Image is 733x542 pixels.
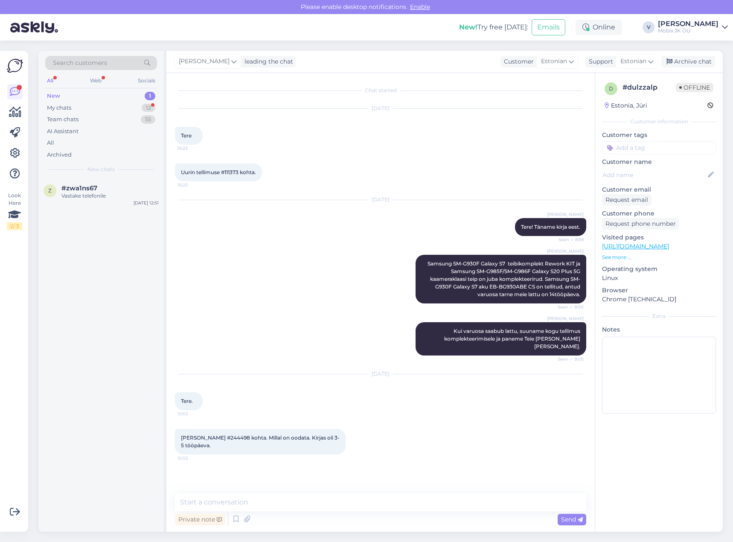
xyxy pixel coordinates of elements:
div: # dulzzalp [622,82,676,93]
div: Customer [500,57,534,66]
div: 2 / 3 [7,222,22,230]
p: Customer tags [602,131,716,140]
span: d [609,85,613,92]
span: 15:23 [177,145,209,152]
div: Try free [DATE]: [459,22,528,32]
div: [DATE] [175,370,586,378]
p: Browser [602,286,716,295]
span: [PERSON_NAME] [547,248,584,254]
a: [PERSON_NAME]Mobix JK OÜ [658,20,728,34]
div: Look Here [7,192,22,230]
div: Private note [175,514,225,525]
div: 1 [145,92,155,100]
span: Seen ✓ 9:00 [552,304,584,310]
p: Operating system [602,265,716,274]
span: Seen ✓ 8:59 [552,236,584,243]
span: Estonian [541,57,567,66]
div: Team chats [47,115,79,124]
img: Askly Logo [7,58,23,74]
div: Vastake telefonile [61,192,159,200]
div: leading the chat [241,57,293,66]
span: New chats [87,166,115,173]
div: [DATE] [175,196,586,204]
span: 15:23 [177,182,209,188]
input: Add a tag [602,141,716,154]
span: z [48,187,52,194]
span: Tere! Täname kirja eest. [521,224,580,230]
input: Add name [602,170,706,180]
div: V [643,21,654,33]
b: New! [459,23,477,31]
div: Socials [136,75,157,86]
div: Support [585,57,613,66]
div: Web [88,75,103,86]
span: Tere. [181,398,193,404]
span: Estonian [620,57,646,66]
div: My chats [47,104,71,112]
div: 12 [142,104,155,112]
p: Customer name [602,157,716,166]
div: [DATE] 12:51 [134,200,159,206]
div: All [47,139,54,147]
span: [PERSON_NAME] [547,315,584,322]
div: All [45,75,55,86]
span: [PERSON_NAME] [547,211,584,218]
div: Estonia, Jüri [605,101,647,110]
p: Customer email [602,185,716,194]
span: Search customers [53,58,107,67]
div: New [47,92,60,100]
p: Linux [602,274,716,283]
span: #zwa1ns67 [61,184,97,192]
div: Customer information [602,118,716,125]
span: Kui varuosa saabub lattu, suuname kogu tellimus komplekteerimisele ja paneme Teie [PERSON_NAME] [... [444,328,582,350]
div: Request phone number [602,218,679,230]
div: AI Assistant [47,127,79,136]
a: [URL][DOMAIN_NAME] [602,242,669,250]
span: Send [561,516,583,523]
div: Extra [602,312,716,320]
div: Chat started [175,87,586,94]
span: 12:02 [177,455,209,461]
div: [PERSON_NAME] [658,20,718,27]
div: Online [576,20,622,35]
span: [PERSON_NAME] #244498 kohta. Millal on oodata. Kirjas oli 3-5 tööpäeva. [181,434,340,449]
p: Chrome [TECHNICAL_ID] [602,295,716,304]
span: Tere [181,132,192,139]
div: Archive chat [661,56,715,67]
div: Mobix JK OÜ [658,27,718,34]
p: Customer phone [602,209,716,218]
p: See more ... [602,254,716,261]
span: Offline [676,83,713,92]
div: [DATE] [175,105,586,112]
div: Archived [47,151,72,159]
button: Emails [532,19,565,35]
span: 12:02 [177,411,209,417]
div: Request email [602,194,652,206]
span: [PERSON_NAME] [179,57,230,66]
span: Seen ✓ 9:00 [552,356,584,362]
div: 55 [141,115,155,124]
span: Uurin tellimuse #111373 kohta. [181,169,256,175]
span: Enable [407,3,433,11]
p: Notes [602,325,716,334]
p: Visited pages [602,233,716,242]
span: Samsung SM-G930F Galaxy S7 teibikomplekt Rework KIT ja Samsung SM-G985F/SM-G986F Galaxy S20 Plus ... [428,260,582,297]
